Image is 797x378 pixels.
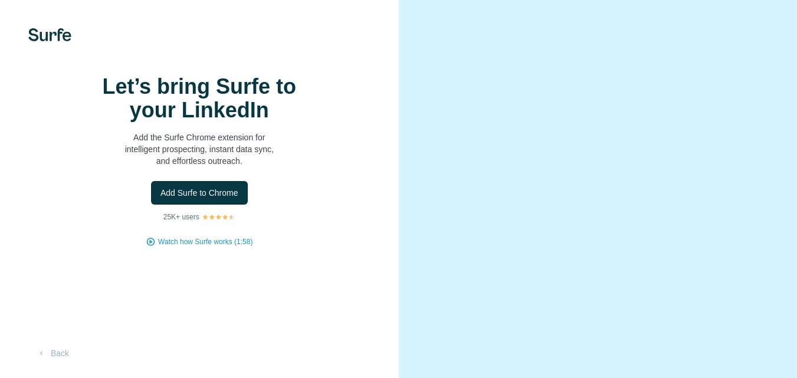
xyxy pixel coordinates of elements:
[202,213,235,221] img: Rating Stars
[151,181,248,205] button: Add Surfe to Chrome
[160,187,238,199] span: Add Surfe to Chrome
[163,212,199,222] p: 25K+ users
[158,236,252,247] button: Watch how Surfe works (1:58)
[28,28,71,41] img: Surfe's logo
[28,343,77,364] button: Back
[81,132,317,167] p: Add the Surfe Chrome extension for intelligent prospecting, instant data sync, and effortless out...
[81,75,317,122] h1: Let’s bring Surfe to your LinkedIn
